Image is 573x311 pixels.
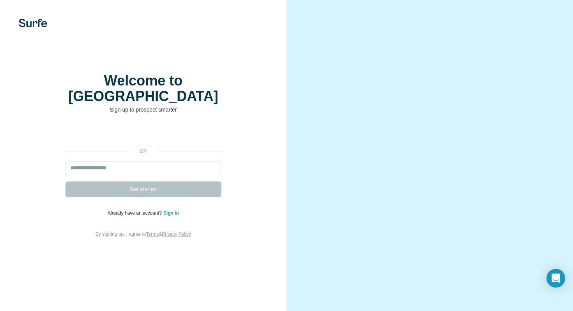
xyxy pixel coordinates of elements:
[108,210,163,216] span: Already have an account?
[163,210,179,216] a: Sign in
[19,19,47,27] img: Surfe's logo
[62,125,225,142] iframe: Sign in with Google Button
[95,231,191,237] span: By signing up, I agree to &
[131,148,156,155] p: or
[65,73,221,104] h1: Welcome to [GEOGRAPHIC_DATA]
[546,269,565,288] div: Open Intercom Messenger
[162,231,191,237] a: Privacy Policy
[146,231,159,237] a: Terms
[65,106,221,114] p: Sign up to prospect smarter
